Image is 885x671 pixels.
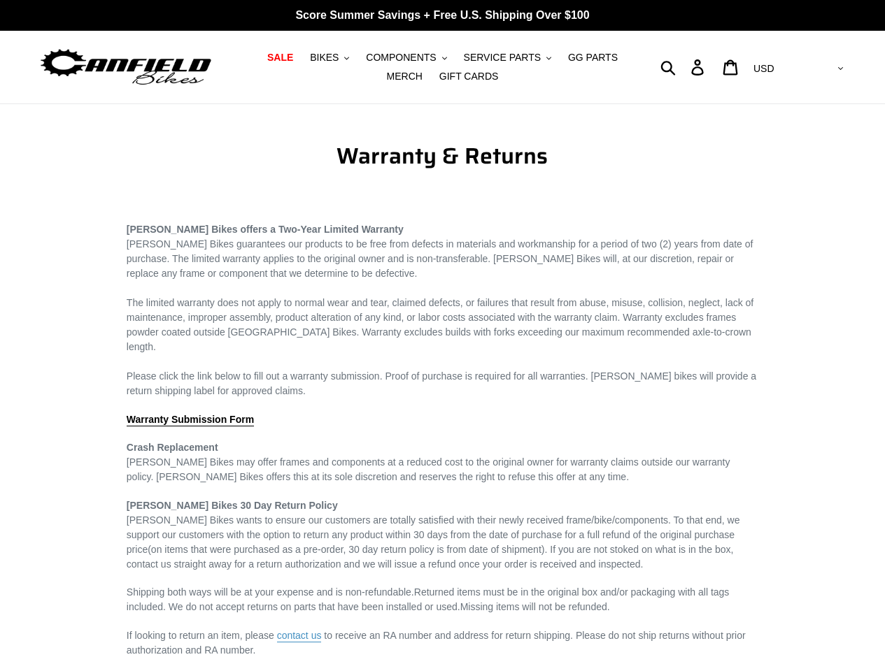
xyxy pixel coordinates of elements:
[277,630,322,642] a: contact us
[127,514,740,540] span: [PERSON_NAME] Bikes wants to ensure our customers are totally satisfied with their newly received...
[127,143,758,169] h1: Warranty & Returns
[366,52,436,64] span: COMPONENTS
[38,45,213,89] img: Canfield Bikes
[127,414,254,426] a: Warranty Submission Form
[387,71,423,82] span: MERCH
[127,208,758,398] p: [PERSON_NAME] Bikes guarantees our products to be free from defects in materials and workmanship ...
[439,71,499,82] span: GIFT CARDS
[432,67,506,86] a: GIFT CARDS
[127,544,734,570] span: (on items that were purchased as a pre-order, 30 day return policy is from date of shipment). If ...
[127,586,414,598] span: Shipping both ways will be at your expense and is non-refundable.
[127,414,254,425] span: Warranty Submission Form
[380,67,430,86] a: MERCH
[260,48,300,67] a: SALE
[460,601,610,612] span: Missing items will not be refunded.
[127,630,325,642] span: If looking to return an item, please
[267,52,293,64] span: SALE
[127,442,218,453] strong: Crash Replacement
[127,224,404,235] strong: [PERSON_NAME] Bikes offers a Two-Year Limited Warranty
[561,48,625,67] a: GG PARTS
[568,52,618,64] span: GG PARTS
[310,52,339,64] span: BIKES
[127,586,730,612] span: Returned items must be in the original box and/or packaging with all tags included. We do not acc...
[359,48,453,67] button: COMPONENTS
[464,52,541,64] span: SERVICE PARTS
[127,440,758,484] p: [PERSON_NAME] Bikes may offer frames and components at a reduced cost to the original owner for w...
[303,48,356,67] button: BIKES
[413,529,470,540] span: 30 days from
[457,48,558,67] button: SERVICE PARTS
[127,500,338,511] span: [PERSON_NAME] Bikes 30 Day Return Policy
[127,529,735,555] span: the date of purchase for a full refund of the original purchase price
[127,630,746,656] span: to receive an RA number and address for return shipping. Please do not ship returns without prior...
